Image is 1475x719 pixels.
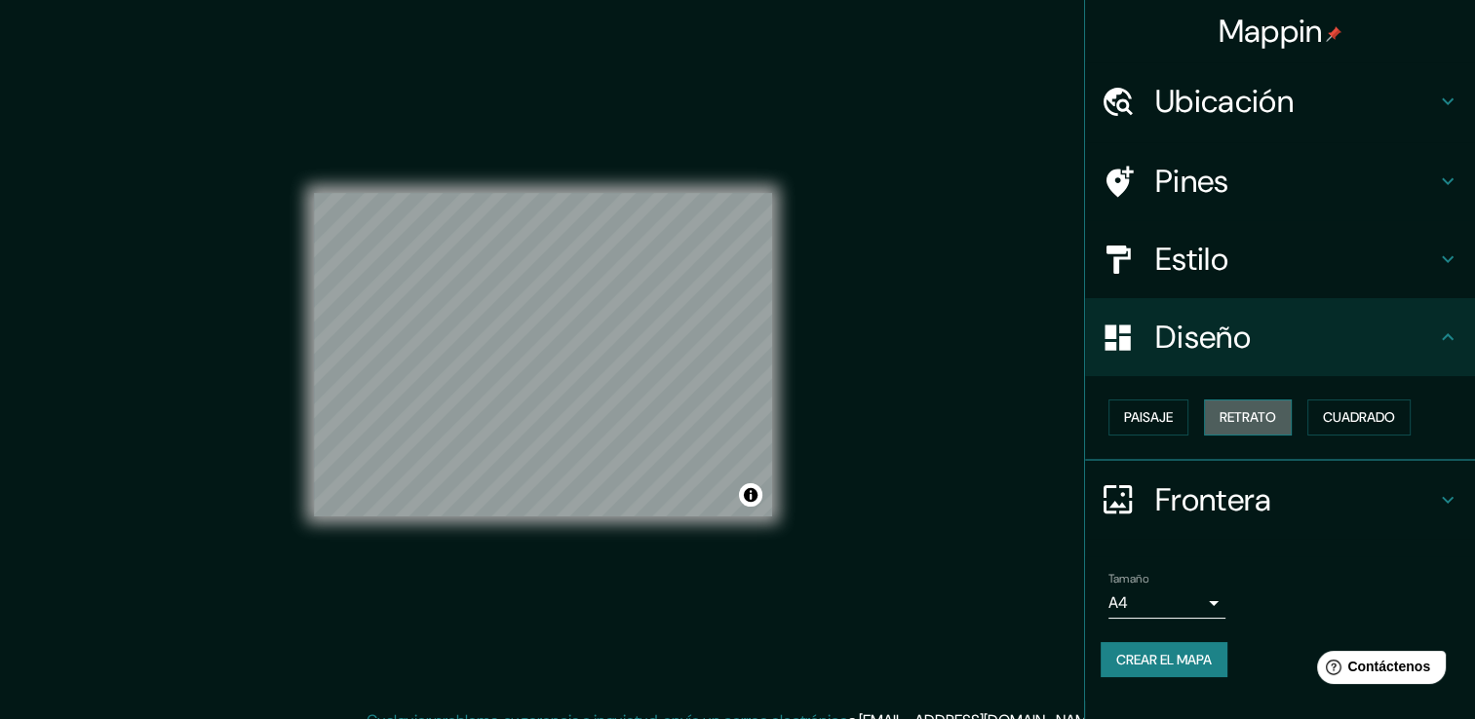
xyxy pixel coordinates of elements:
[314,193,772,516] canvas: Mapa
[1220,405,1276,430] font: Retrato
[1155,82,1436,121] h4: Ubicación
[1219,11,1323,52] font: Mappin
[1085,298,1475,376] div: Diseño
[1301,643,1454,698] iframe: Help widget launcher
[1155,480,1436,519] h4: Frontera
[1108,570,1148,587] label: Tamaño
[739,483,762,507] button: Alternar atribución
[1116,648,1212,672] font: Crear el mapa
[1085,142,1475,220] div: Pines
[1155,318,1436,357] h4: Diseño
[1085,220,1475,298] div: Estilo
[1101,642,1227,678] button: Crear el mapa
[1085,62,1475,140] div: Ubicación
[1323,405,1395,430] font: Cuadrado
[1155,240,1436,279] h4: Estilo
[1085,461,1475,539] div: Frontera
[1326,26,1341,42] img: pin-icon.png
[1155,162,1436,201] h4: Pines
[1204,399,1292,435] button: Retrato
[1124,405,1173,430] font: Paisaje
[1108,399,1188,435] button: Paisaje
[1108,587,1225,619] div: A4
[1307,399,1411,435] button: Cuadrado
